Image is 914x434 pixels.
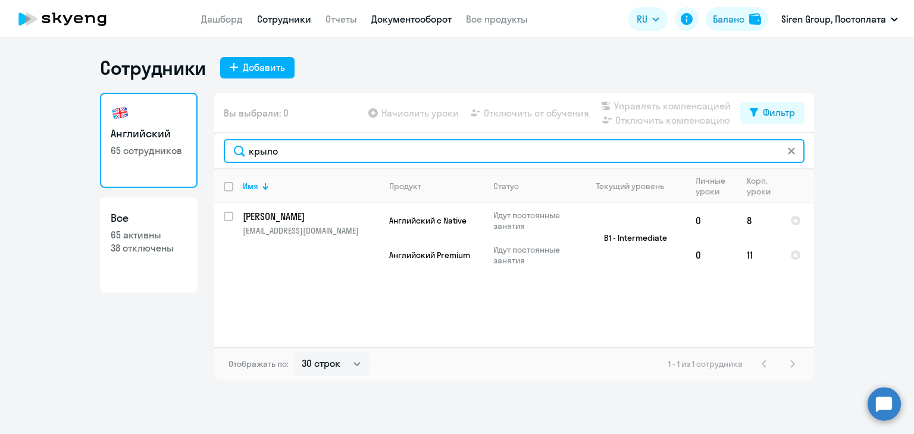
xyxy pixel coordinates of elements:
p: Идут постоянные занятия [493,244,575,266]
h3: Все [111,210,187,226]
h1: Сотрудники [100,56,206,80]
a: Документооборот [371,13,452,25]
h3: Английский [111,126,187,141]
div: Текущий уровень [596,181,664,191]
img: balance [749,13,761,25]
td: 0 [686,238,737,272]
td: 11 [737,238,781,272]
div: Статус [493,181,519,191]
div: Текущий уровень [585,181,685,191]
span: Английский Premium [389,250,470,260]
div: Фильтр [763,105,795,119]
a: Сотрудники [257,13,311,25]
button: Фильтр [740,102,805,124]
span: Вы выбрали: 0 [224,106,289,120]
span: Английский с Native [389,215,467,226]
p: 65 сотрудников [111,144,187,157]
button: Балансbalance [706,7,768,31]
a: Отчеты [325,13,357,25]
td: B1 - Intermediate [575,203,686,272]
a: Все65 активны38 отключены [100,197,198,293]
span: 1 - 1 из 1 сотрудника [668,358,743,369]
div: Имя [243,181,258,191]
div: Личные уроки [696,175,737,197]
p: 65 активны [111,228,187,241]
div: Добавить [243,60,285,74]
div: Продукт [389,181,421,191]
a: Дашборд [201,13,243,25]
span: RU [637,12,647,26]
p: [EMAIL_ADDRESS][DOMAIN_NAME] [243,225,379,236]
button: Добавить [220,57,295,78]
p: Siren Group, Постоплата [781,12,886,26]
button: RU [628,7,668,31]
td: 8 [737,203,781,238]
button: Siren Group, Постоплата [775,5,904,33]
td: 0 [686,203,737,238]
div: Корп. уроки [747,175,780,197]
p: [PERSON_NAME] [243,210,377,223]
p: Идут постоянные занятия [493,210,575,231]
a: Английский65 сотрудников [100,93,198,188]
img: english [111,103,130,122]
p: 38 отключены [111,241,187,254]
div: Баланс [713,12,744,26]
input: Поиск по имени, email, продукту или статусу [224,139,805,163]
a: [PERSON_NAME] [243,210,379,223]
div: Имя [243,181,379,191]
a: Все продукты [466,13,528,25]
span: Отображать по: [228,358,289,369]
